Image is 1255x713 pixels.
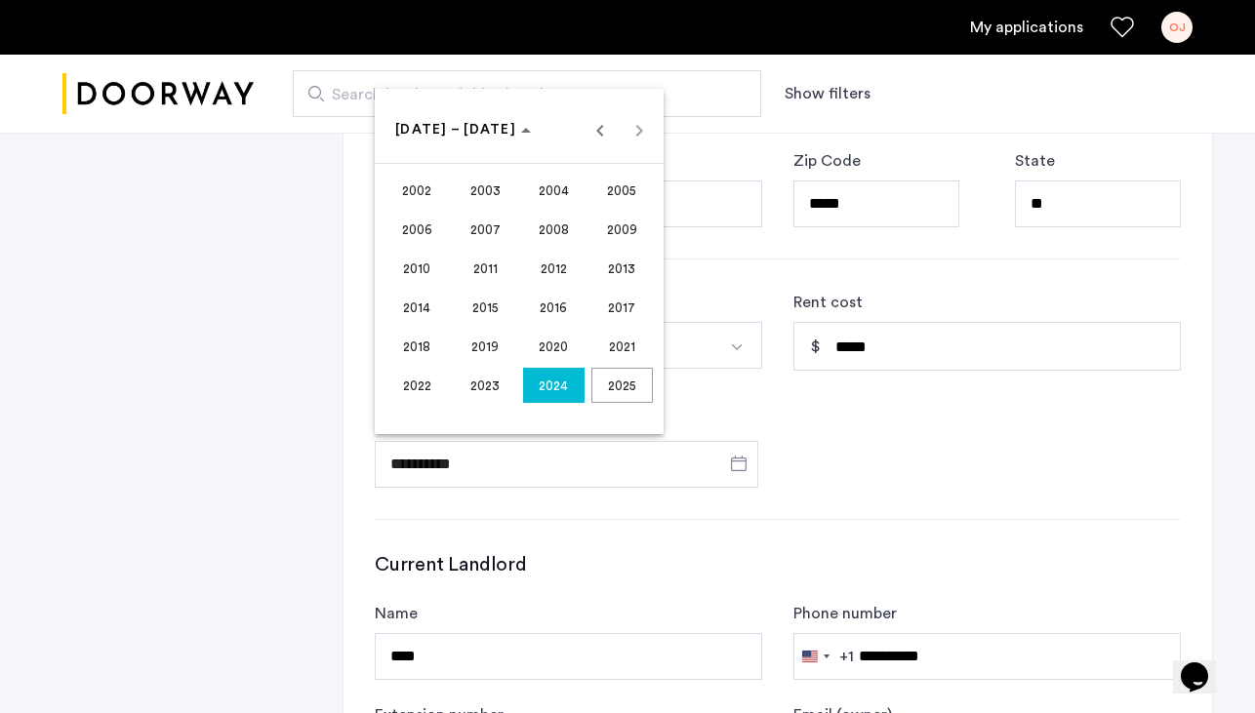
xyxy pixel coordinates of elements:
[591,329,653,364] span: 2021
[455,212,516,247] span: 2007
[523,368,585,403] span: 2024
[386,251,448,286] span: 2010
[455,290,516,325] span: 2015
[591,290,653,325] span: 2017
[455,329,516,364] span: 2019
[587,210,656,249] button: 2009
[587,288,656,327] button: 2017
[387,112,539,147] button: Choose date
[386,173,448,208] span: 2002
[523,290,585,325] span: 2016
[591,173,653,208] span: 2005
[587,366,656,405] button: 2025
[523,329,585,364] span: 2020
[591,368,653,403] span: 2025
[386,368,448,403] span: 2022
[591,251,653,286] span: 2013
[591,212,653,247] span: 2009
[451,210,519,249] button: 2007
[523,173,585,208] span: 2004
[587,171,656,210] button: 2005
[519,288,587,327] button: 2016
[1173,635,1235,693] iframe: chat widget
[519,171,587,210] button: 2004
[383,171,451,210] button: 2002
[455,251,516,286] span: 2011
[455,368,516,403] span: 2023
[386,212,448,247] span: 2006
[523,212,585,247] span: 2008
[395,123,516,137] span: [DATE] – [DATE]
[383,327,451,366] button: 2018
[383,249,451,288] button: 2010
[451,327,519,366] button: 2019
[523,251,585,286] span: 2012
[519,210,587,249] button: 2008
[451,171,519,210] button: 2003
[519,327,587,366] button: 2020
[383,366,451,405] button: 2022
[383,288,451,327] button: 2014
[386,329,448,364] span: 2018
[386,290,448,325] span: 2014
[581,110,620,149] button: Previous 24 years
[451,288,519,327] button: 2015
[455,173,516,208] span: 2003
[519,366,587,405] button: 2024
[587,327,656,366] button: 2021
[383,210,451,249] button: 2006
[451,366,519,405] button: 2023
[587,249,656,288] button: 2013
[519,249,587,288] button: 2012
[451,249,519,288] button: 2011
